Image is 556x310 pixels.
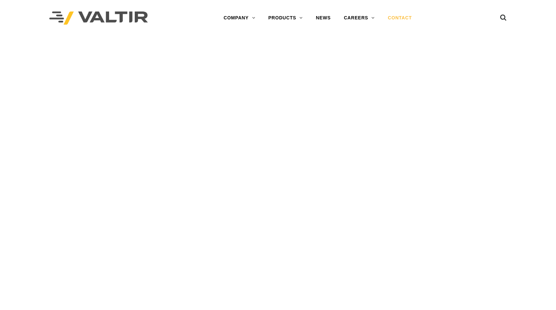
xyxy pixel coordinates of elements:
[49,11,148,25] img: Valtir
[309,11,337,25] a: NEWS
[217,11,262,25] a: COMPANY
[337,11,381,25] a: CAREERS
[262,11,309,25] a: PRODUCTS
[381,11,418,25] a: CONTACT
